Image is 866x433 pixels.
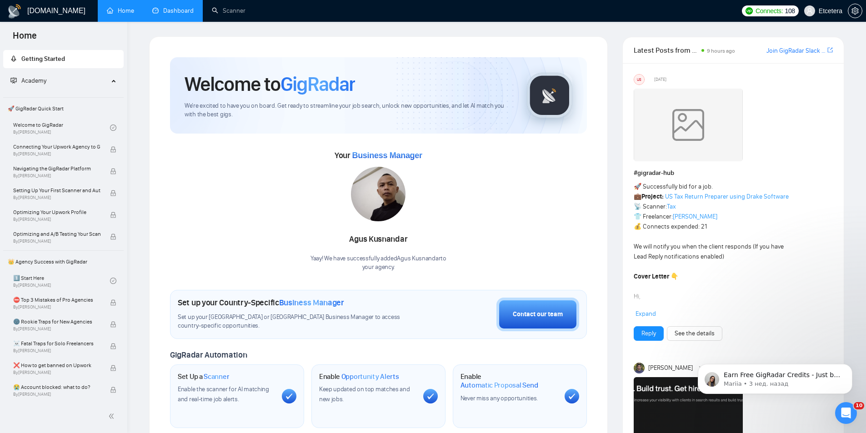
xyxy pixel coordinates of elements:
[854,402,864,409] span: 10
[341,372,399,381] span: Opportunity Alerts
[461,372,557,390] h1: Enable
[21,77,46,85] span: Academy
[110,387,116,393] span: lock
[684,345,866,408] iframe: Intercom notifications сообщение
[110,212,116,218] span: lock
[21,55,65,63] span: Getting Started
[634,75,644,85] div: US
[746,7,753,15] img: upwork-logo.png
[827,46,833,54] span: export
[178,298,344,308] h1: Set up your Country-Specific
[13,370,100,375] span: By [PERSON_NAME]
[279,298,344,308] span: Business Manager
[319,385,410,403] span: Keep updated on top matches and new jobs.
[178,372,229,381] h1: Set Up a
[785,6,795,16] span: 108
[178,385,269,403] span: Enable the scanner for AI matching and real-time job alerts.
[110,278,116,284] span: check-circle
[13,195,100,200] span: By [PERSON_NAME]
[152,7,194,15] a: dashboardDashboard
[212,7,245,15] a: searchScanner
[673,213,717,220] a: [PERSON_NAME]
[13,186,100,195] span: Setting Up Your First Scanner and Auto-Bidder
[675,328,715,338] a: See the details
[461,381,538,390] span: Automatic Proposal Send
[13,304,100,310] span: By [PERSON_NAME]
[636,310,656,318] span: Expand
[10,55,17,62] span: rocket
[110,146,116,153] span: lock
[634,326,664,341] button: Reply
[108,412,117,421] span: double-left
[13,295,100,304] span: ⛔ Top 3 Mistakes of Pro Agencies
[13,173,100,179] span: By [PERSON_NAME]
[351,167,405,221] img: 1700137308248-IMG-20231102-WA0008.jpg
[185,102,512,119] span: We're excited to have you on board. Get ready to streamline your job search, unlock new opportuni...
[107,7,134,15] a: homeHome
[110,365,116,371] span: lock
[654,75,666,84] span: [DATE]
[496,298,579,331] button: Contact our team
[13,326,100,332] span: By [PERSON_NAME]
[310,232,446,247] div: Agus Kusnandar
[4,253,123,271] span: 👑 Agency Success with GigRadar
[352,151,422,160] span: Business Manager
[110,343,116,349] span: lock
[827,46,833,55] a: export
[634,168,833,178] h1: # gigradar-hub
[310,263,446,272] p: your agency .
[13,229,100,239] span: Optimizing and A/B Testing Your Scanner for Better Results
[110,168,116,174] span: lock
[10,77,46,85] span: Academy
[13,164,100,173] span: Navigating the GigRadar Platform
[848,7,862,15] a: setting
[185,72,355,96] h1: Welcome to
[13,348,100,353] span: By [PERSON_NAME]
[13,208,100,217] span: Optimizing Your Upwork Profile
[707,48,735,54] span: 9 hours ago
[5,29,44,48] span: Home
[110,190,116,196] span: lock
[335,150,422,160] span: Your
[634,45,699,56] span: Latest Posts from the GigRadar Community
[13,339,100,348] span: ☠️ Fatal Traps for Solo Freelancers
[3,50,124,68] li: Getting Started
[634,273,678,280] strong: Cover Letter 👇
[667,326,722,341] button: See the details
[13,118,110,138] a: Welcome to GigRadarBy[PERSON_NAME]
[110,124,116,131] span: check-circle
[667,203,676,210] a: Tax
[13,361,100,370] span: ❌ How to get banned on Upwork
[13,239,100,244] span: By [PERSON_NAME]
[280,72,355,96] span: GigRadar
[13,383,100,392] span: 😭 Account blocked: what to do?
[110,234,116,240] span: lock
[848,4,862,18] button: setting
[13,217,100,222] span: By [PERSON_NAME]
[641,328,656,338] a: Reply
[766,46,826,56] a: Join GigRadar Slack Community
[204,372,229,381] span: Scanner
[634,89,743,161] img: weqQh+iSagEgQAAAABJRU5ErkJggg==
[4,100,123,118] span: 🚀 GigRadar Quick Start
[634,363,645,373] img: Toby Fox-Mason
[7,4,22,19] img: logo
[513,309,563,319] div: Contact our team
[13,142,100,151] span: Connecting Your Upwork Agency to GigRadar
[13,271,110,291] a: 1️⃣ Start HereBy[PERSON_NAME]
[13,151,100,157] span: By [PERSON_NAME]
[178,313,419,330] span: Set up your [GEOGRAPHIC_DATA] or [GEOGRAPHIC_DATA] Business Manager to access country-specific op...
[756,6,783,16] span: Connects:
[461,394,538,402] span: Never miss any opportunities.
[641,193,664,200] strong: Project:
[806,8,813,14] span: user
[319,372,399,381] h1: Enable
[648,363,693,373] span: [PERSON_NAME]
[13,317,100,326] span: 🌚 Rookie Traps for New Agencies
[110,299,116,306] span: lock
